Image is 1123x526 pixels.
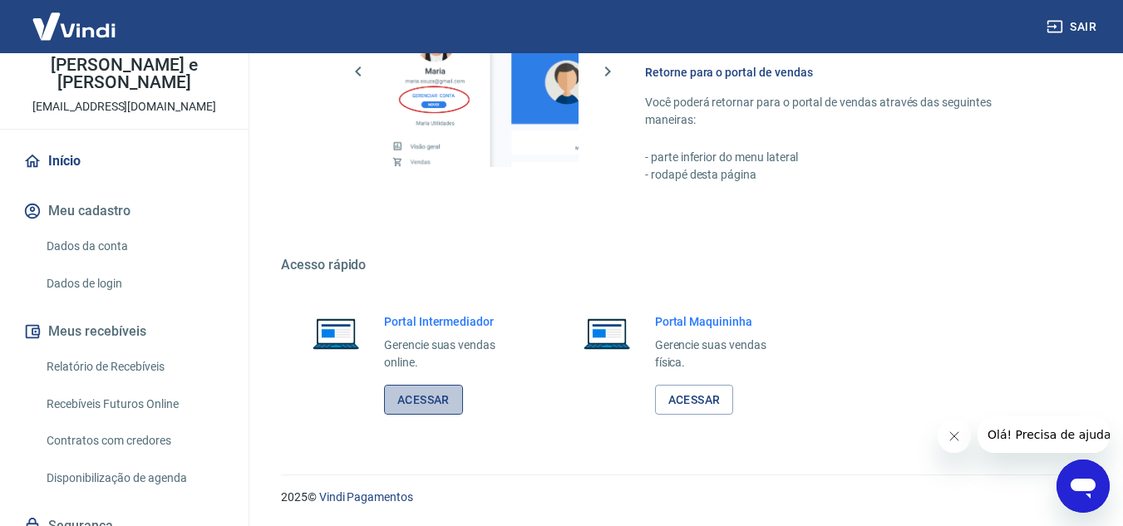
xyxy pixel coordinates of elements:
[572,313,642,353] img: Imagem de um notebook aberto
[40,229,229,263] a: Dados da conta
[655,385,734,415] a: Acessar
[645,149,1043,166] p: - parte inferior do menu lateral
[645,166,1043,184] p: - rodapé desta página
[384,337,522,371] p: Gerencie suas vendas online.
[655,337,793,371] p: Gerencie suas vendas física.
[40,461,229,495] a: Disponibilização de agenda
[13,57,235,91] p: [PERSON_NAME] e [PERSON_NAME]
[20,1,128,52] img: Vindi
[384,385,463,415] a: Acessar
[645,64,1043,81] h6: Retorne para o portal de vendas
[645,94,1043,129] p: Você poderá retornar para o portal de vendas através das seguintes maneiras:
[40,387,229,421] a: Recebíveis Futuros Online
[281,489,1083,506] p: 2025 ©
[319,490,413,504] a: Vindi Pagamentos
[301,313,371,353] img: Imagem de um notebook aberto
[20,193,229,229] button: Meu cadastro
[978,416,1110,453] iframe: Mensagem da empresa
[384,313,522,330] h6: Portal Intermediador
[40,267,229,301] a: Dados de login
[655,313,793,330] h6: Portal Maquininha
[1043,12,1103,42] button: Sair
[1057,460,1110,513] iframe: Botão para abrir a janela de mensagens
[20,313,229,350] button: Meus recebíveis
[20,143,229,179] a: Início
[40,424,229,458] a: Contratos com credores
[32,98,216,116] p: [EMAIL_ADDRESS][DOMAIN_NAME]
[938,420,971,453] iframe: Fechar mensagem
[281,257,1083,273] h5: Acesso rápido
[40,350,229,384] a: Relatório de Recebíveis
[10,12,140,25] span: Olá! Precisa de ajuda?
